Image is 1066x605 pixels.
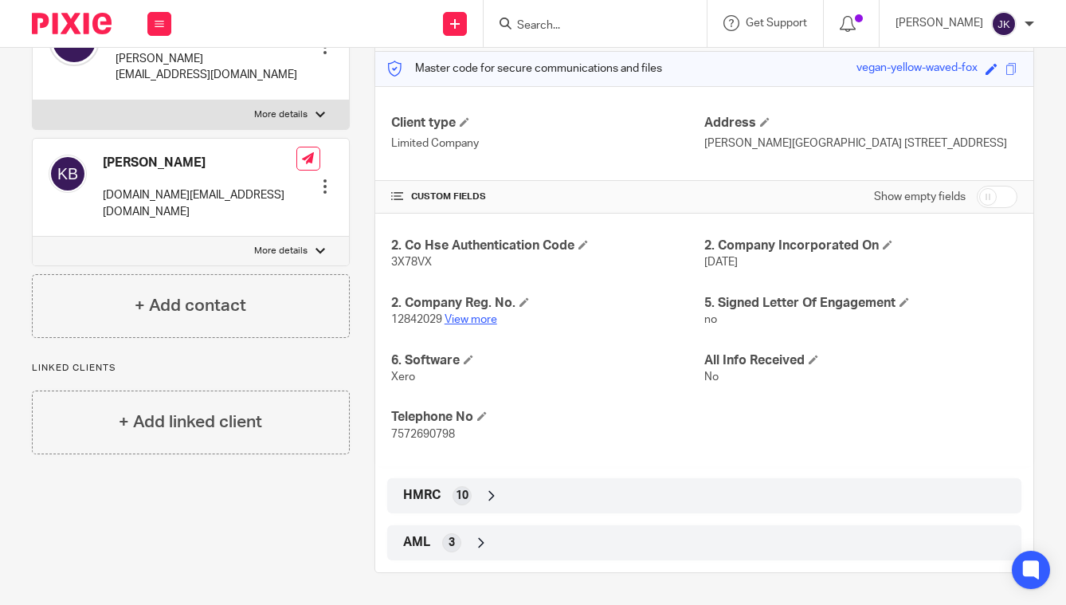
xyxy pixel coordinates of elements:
p: [PERSON_NAME] [896,15,983,31]
span: Get Support [746,18,807,29]
span: 3X78VX [391,257,432,268]
h4: All Info Received [704,352,1017,369]
span: AML [403,534,430,551]
h4: + Add linked client [119,410,262,434]
p: [DOMAIN_NAME][EMAIL_ADDRESS][DOMAIN_NAME] [103,187,296,220]
a: View more [445,314,497,325]
img: svg%3E [49,155,87,193]
h4: Address [704,115,1017,132]
span: 10 [456,488,468,504]
span: 7572690798 [391,429,455,440]
h4: [PERSON_NAME] [103,155,296,171]
div: vegan-yellow-waved-fox [856,60,978,78]
h4: CUSTOM FIELDS [391,191,704,203]
h4: 2. Company Reg. No. [391,295,704,312]
span: no [704,314,717,325]
h4: Client type [391,115,704,132]
span: 3 [449,535,455,551]
img: Pixie [32,13,112,34]
h4: + Add contact [135,293,246,318]
span: Xero [391,371,415,383]
p: Linked clients [32,362,350,375]
p: More details [254,108,308,121]
span: No [704,371,719,383]
h4: 2. Company Incorporated On [704,238,1017,254]
h4: 6. Software [391,352,704,369]
p: Master code for secure communications and files [387,61,662,77]
span: 12842029 [391,314,442,325]
h4: 2. Co Hse Authentication Code [391,238,704,254]
input: Search [515,19,659,33]
p: Limited Company [391,136,704,151]
img: svg%3E [991,11,1017,37]
label: Show empty fields [874,189,966,205]
h4: 5. Signed Letter Of Engagement [704,295,1017,312]
h4: Telephone No [391,409,704,426]
p: More details [254,245,308,257]
span: [DATE] [704,257,738,268]
span: HMRC [403,487,441,504]
p: [PERSON_NAME][EMAIL_ADDRESS][DOMAIN_NAME] [116,51,297,84]
p: [PERSON_NAME][GEOGRAPHIC_DATA] [STREET_ADDRESS] [704,136,1017,151]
